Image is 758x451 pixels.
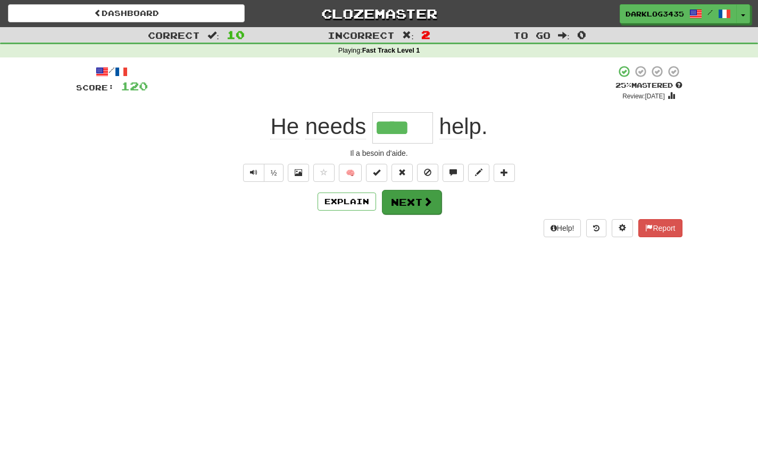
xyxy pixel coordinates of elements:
button: Set this sentence to 100% Mastered (alt+m) [366,164,387,182]
button: Help! [544,219,581,237]
button: Discuss sentence (alt+u) [443,164,464,182]
span: DarkLog3435 [626,9,684,19]
button: Ignore sentence (alt+i) [417,164,438,182]
span: 0 [577,28,586,41]
button: Edit sentence (alt+d) [468,164,489,182]
span: He [270,114,299,139]
button: Show image (alt+x) [288,164,309,182]
button: Round history (alt+y) [586,219,606,237]
small: Review: [DATE] [622,93,665,100]
span: : [207,31,219,40]
div: Il a besoin d'aide. [76,148,682,158]
button: Reset to 0% Mastered (alt+r) [392,164,413,182]
button: Add to collection (alt+a) [494,164,515,182]
a: Clozemaster [261,4,497,23]
a: Dashboard [8,4,245,22]
button: Favorite sentence (alt+f) [313,164,335,182]
button: Explain [318,193,376,211]
span: . [433,114,488,139]
button: Next [382,190,442,214]
span: needs [305,114,366,139]
button: Play sentence audio (ctl+space) [243,164,264,182]
span: : [558,31,570,40]
span: : [402,31,414,40]
span: help [439,114,481,139]
div: Mastered [615,81,682,90]
a: DarkLog3435 / [620,4,737,23]
div: Text-to-speech controls [241,164,284,182]
span: Score: [76,83,114,92]
button: Report [638,219,682,237]
span: To go [513,30,551,40]
span: Incorrect [328,30,395,40]
span: 120 [121,79,148,93]
span: 10 [227,28,245,41]
span: 25 % [615,81,631,89]
strong: Fast Track Level 1 [362,47,420,54]
span: 2 [421,28,430,41]
button: 🧠 [339,164,362,182]
div: / [76,65,148,78]
span: / [707,9,713,16]
span: Correct [148,30,200,40]
button: ½ [264,164,284,182]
